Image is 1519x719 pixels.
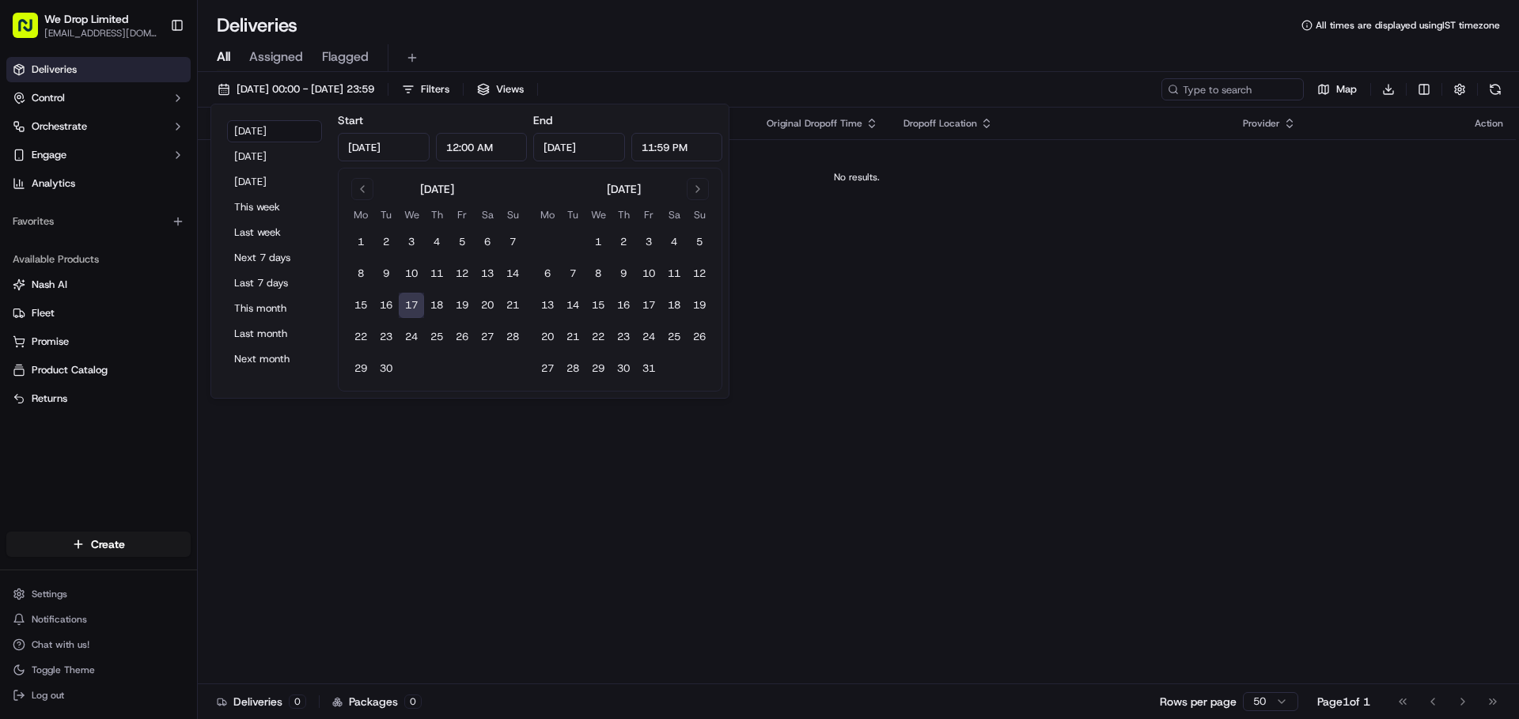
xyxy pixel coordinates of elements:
button: Returns [6,386,191,411]
button: Last 7 days [227,272,322,294]
span: Log out [32,689,64,702]
button: [DATE] [227,120,322,142]
div: Deliveries [217,694,306,710]
span: Create [91,536,125,552]
th: Tuesday [373,206,399,223]
th: Thursday [424,206,449,223]
input: Time [436,133,528,161]
button: 1 [348,229,373,255]
button: 10 [636,261,661,286]
span: Control [32,91,65,105]
span: Pylon [157,55,191,67]
button: Filters [395,78,456,100]
button: 13 [475,261,500,286]
input: Date [338,133,430,161]
span: Analytics [32,176,75,191]
button: Nash AI [6,272,191,297]
button: 5 [687,229,712,255]
div: [DATE] [420,181,454,197]
button: 10 [399,261,424,286]
button: We Drop Limited[EMAIL_ADDRESS][DOMAIN_NAME] [6,6,164,44]
th: Wednesday [399,206,424,223]
button: 27 [475,324,500,350]
a: Fleet [13,306,184,320]
a: Analytics [6,171,191,196]
th: Saturday [661,206,687,223]
button: Promise [6,329,191,354]
button: 14 [560,293,585,318]
span: Toggle Theme [32,664,95,676]
button: 31 [636,356,661,381]
button: 22 [348,324,373,350]
span: All [217,47,230,66]
span: Promise [32,335,69,349]
button: 4 [661,229,687,255]
label: End [533,113,552,127]
span: Nash AI [32,278,67,292]
span: Dropoff Location [903,117,977,130]
button: 30 [373,356,399,381]
button: 15 [585,293,611,318]
button: Fleet [6,301,191,326]
button: Notifications [6,608,191,630]
button: Toggle Theme [6,659,191,681]
th: Monday [348,206,373,223]
span: Assigned [249,47,303,66]
div: [DATE] [607,181,641,197]
button: [DATE] [227,146,322,168]
button: 13 [535,293,560,318]
button: 28 [500,324,525,350]
button: 26 [687,324,712,350]
span: We Drop Limited [44,11,128,27]
button: 18 [661,293,687,318]
button: 18 [424,293,449,318]
span: Filters [421,82,449,96]
button: 23 [611,324,636,350]
span: Engage [32,148,66,162]
input: Time [631,133,723,161]
a: Returns [13,392,184,406]
button: [DATE] 00:00 - [DATE] 23:59 [210,78,381,100]
th: Wednesday [585,206,611,223]
span: Product Catalog [32,363,108,377]
button: 8 [585,261,611,286]
span: Fleet [32,306,55,320]
button: 8 [348,261,373,286]
button: Create [6,532,191,557]
button: 26 [449,324,475,350]
div: Action [1475,117,1503,130]
button: 4 [424,229,449,255]
button: 7 [560,261,585,286]
p: Rows per page [1160,694,1237,710]
th: Tuesday [560,206,585,223]
input: Date [533,133,625,161]
a: Nash AI [13,278,184,292]
button: 19 [687,293,712,318]
button: 21 [560,324,585,350]
a: Promise [13,335,184,349]
th: Sunday [500,206,525,223]
button: 19 [449,293,475,318]
span: Deliveries [32,62,77,77]
button: 3 [636,229,661,255]
button: 16 [611,293,636,318]
th: Thursday [611,206,636,223]
button: 11 [661,261,687,286]
button: 15 [348,293,373,318]
button: 30 [611,356,636,381]
button: 5 [449,229,475,255]
div: 0 [404,694,422,709]
button: 7 [500,229,525,255]
span: Flagged [322,47,369,66]
button: 24 [399,324,424,350]
span: [DATE] 00:00 - [DATE] 23:59 [237,82,374,96]
span: Notifications [32,613,87,626]
button: [EMAIL_ADDRESS][DOMAIN_NAME] [44,27,157,40]
button: Map [1310,78,1364,100]
button: 20 [535,324,560,350]
button: 11 [424,261,449,286]
button: 9 [373,261,399,286]
button: 16 [373,293,399,318]
h1: Deliveries [217,13,297,38]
